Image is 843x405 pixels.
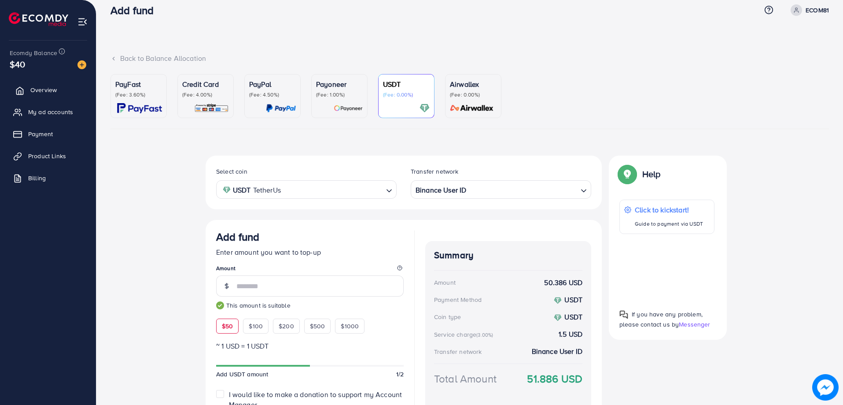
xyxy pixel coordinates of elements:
label: Select coin [216,167,247,176]
span: Billing [28,174,46,182]
a: ECOM81 [787,4,829,16]
span: If you have any problem, please contact us by [619,310,703,329]
p: Payoneer [316,79,363,89]
p: (Fee: 1.00%) [316,91,363,98]
h3: Add fund [110,4,161,17]
a: Overview [7,81,89,99]
span: $500 [310,322,325,331]
span: TetherUs [253,184,281,197]
img: card [334,103,363,113]
strong: Binance User ID [532,346,582,357]
p: Click to kickstart! [635,204,703,215]
img: coin [554,297,562,305]
strong: 51.886 USD [527,371,582,386]
strong: USDT [564,312,582,322]
p: Credit Card [182,79,229,89]
img: card [266,103,296,113]
p: USDT [383,79,430,89]
p: (Fee: 4.00%) [182,91,229,98]
small: (3.00%) [476,331,493,338]
p: (Fee: 4.50%) [249,91,296,98]
a: Payment [7,125,89,143]
img: card [117,103,162,113]
div: Search for option [411,180,591,198]
img: card [447,103,497,113]
div: Total Amount [434,371,497,386]
input: Search for option [469,183,577,197]
div: Transfer network [434,347,482,356]
img: Popup guide [619,310,628,319]
p: (Fee: 3.60%) [115,91,162,98]
p: (Fee: 0.00%) [383,91,430,98]
div: Amount [434,278,456,287]
img: guide [216,301,224,309]
img: Popup guide [619,166,635,182]
a: My ad accounts [7,103,89,121]
span: Overview [30,85,57,94]
img: image [77,60,86,69]
strong: Binance User ID [416,184,466,197]
span: $50 [222,322,233,331]
label: Transfer network [411,167,459,176]
p: ECOM81 [806,5,829,15]
div: Search for option [216,180,397,198]
p: Help [642,169,661,179]
strong: 50.386 USD [544,278,582,288]
img: menu [77,17,88,27]
img: card [420,103,430,113]
p: Airwallex [450,79,497,89]
h4: Summary [434,250,582,261]
span: 1/2 [396,370,404,379]
img: coin [223,186,231,194]
legend: Amount [216,264,404,275]
img: logo [9,12,68,26]
input: Search for option [283,183,383,197]
strong: 1.5 USD [559,329,582,339]
img: card [194,103,229,113]
span: Payment [28,130,53,138]
h3: Add fund [216,230,259,243]
p: PayFast [115,79,162,89]
div: Service charge [434,330,496,339]
img: coin [554,314,562,322]
div: Coin type [434,312,461,321]
small: This amount is suitable [216,301,404,310]
p: PayPal [249,79,296,89]
p: Guide to payment via USDT [635,219,703,229]
p: Enter amount you want to top-up [216,247,404,257]
span: Product Links [28,152,66,160]
span: $200 [279,322,294,331]
div: Payment Method [434,295,482,304]
p: (Fee: 0.00%) [450,91,497,98]
div: Back to Balance Allocation [110,53,829,63]
span: Add USDT amount [216,370,268,379]
span: $1000 [341,322,359,331]
span: $40 [8,54,27,74]
span: $100 [249,322,263,331]
span: Messenger [679,320,710,329]
strong: USDT [564,295,582,305]
img: image [812,374,839,401]
a: Product Links [7,147,89,165]
span: My ad accounts [28,108,73,116]
a: Billing [7,169,89,187]
p: ~ 1 USD = 1 USDT [216,341,404,351]
span: Ecomdy Balance [10,48,57,57]
strong: USDT [233,184,251,197]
